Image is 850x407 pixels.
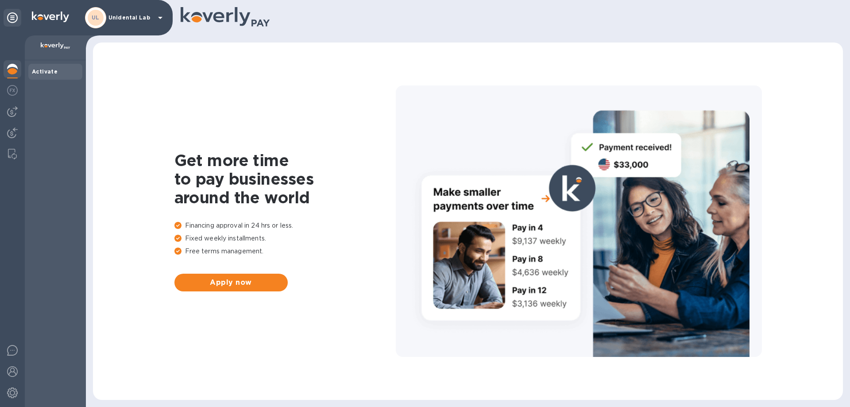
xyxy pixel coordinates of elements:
div: Unpin categories [4,9,21,27]
h1: Get more time to pay businesses around the world [174,151,396,207]
button: Apply now [174,274,288,291]
img: Logo [32,12,69,22]
p: Free terms management. [174,247,396,256]
p: Fixed weekly installments. [174,234,396,243]
p: Unidental Lab [108,15,153,21]
b: UL [92,14,100,21]
p: Financing approval in 24 hrs or less. [174,221,396,230]
img: Foreign exchange [7,85,18,96]
b: Activate [32,68,58,75]
span: Apply now [182,277,281,288]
